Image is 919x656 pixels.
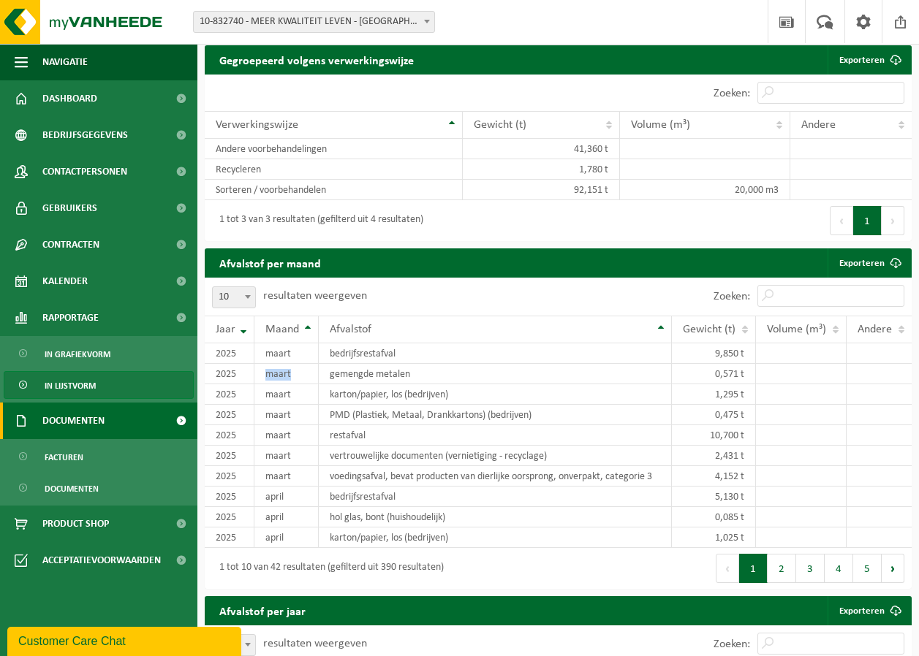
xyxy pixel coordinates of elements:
[205,180,463,200] td: Sorteren / voorbehandelen
[672,527,756,548] td: 1,025 t
[319,364,672,384] td: gemengde metalen
[672,384,756,405] td: 1,295 t
[319,343,672,364] td: bedrijfsrestafval
[213,287,255,308] span: 10
[4,474,194,502] a: Documenten
[319,466,672,487] td: voedingsafval, bevat producten van dierlijke oorsprong, onverpakt, categorie 3
[254,446,319,466] td: maart
[319,527,672,548] td: karton/papier, los (bedrijven)
[4,340,194,367] a: In grafiekvorm
[463,159,620,180] td: 1,780 t
[796,554,825,583] button: 3
[42,300,99,336] span: Rapportage
[672,405,756,425] td: 0,475 t
[205,248,336,277] h2: Afvalstof per maand
[319,405,672,425] td: PMD (Plastiek, Metaal, Drankkartons) (bedrijven)
[205,466,254,487] td: 2025
[463,139,620,159] td: 41,360 t
[205,596,320,625] h2: Afvalstof per jaar
[319,446,672,466] td: vertrouwelijke documenten (vernietiging - recyclage)
[716,554,739,583] button: Previous
[254,425,319,446] td: maart
[205,507,254,527] td: 2025
[42,44,88,80] span: Navigatie
[212,555,444,581] div: 1 tot 10 van 42 resultaten (gefilterd uit 390 resultaten)
[4,371,194,399] a: In lijstvorm
[768,554,796,583] button: 2
[319,425,672,446] td: restafval
[474,119,526,131] span: Gewicht (t)
[205,446,254,466] td: 2025
[254,405,319,425] td: maart
[828,596,910,625] a: Exporteren
[205,487,254,507] td: 2025
[714,88,750,99] label: Zoeken:
[853,206,882,235] button: 1
[672,364,756,384] td: 0,571 t
[216,324,235,335] span: Jaar
[45,340,110,368] span: In grafiekvorm
[205,425,254,446] td: 2025
[45,443,83,471] span: Facturen
[4,443,194,470] a: Facturen
[42,506,109,542] span: Product Shop
[216,119,298,131] span: Verwerkingswijze
[193,11,435,33] span: 10-832740 - MEER KWALITEIT LEVEN - ANTWERPEN
[42,117,128,153] span: Bedrijfsgegevens
[205,384,254,405] td: 2025
[7,624,244,656] iframe: chat widget
[205,527,254,548] td: 2025
[254,343,319,364] td: maart
[205,159,463,180] td: Recycleren
[194,12,434,32] span: 10-832740 - MEER KWALITEIT LEVEN - ANTWERPEN
[205,139,463,159] td: Andere voorbehandelingen
[672,487,756,507] td: 5,130 t
[714,638,750,650] label: Zoeken:
[319,487,672,507] td: bedrijfsrestafval
[825,554,853,583] button: 4
[254,487,319,507] td: april
[45,372,96,400] span: In lijstvorm
[263,638,367,649] label: resultaten weergeven
[620,180,790,200] td: 20,000 m3
[672,507,756,527] td: 0,085 t
[212,207,423,234] div: 1 tot 3 van 3 resultaten (gefilterd uit 4 resultaten)
[828,45,910,75] a: Exporteren
[672,343,756,364] td: 9,850 t
[828,248,910,278] a: Exporteren
[882,554,904,583] button: Next
[319,507,672,527] td: hol glas, bont (huishoudelijk)
[254,527,319,548] td: april
[739,554,768,583] button: 1
[672,425,756,446] td: 10,700 t
[853,554,882,583] button: 5
[714,291,750,302] label: Zoeken:
[254,364,319,384] td: maart
[212,286,256,308] span: 10
[330,324,371,335] span: Afvalstof
[205,45,428,74] h2: Gegroepeerd volgens verwerkingswijze
[672,466,756,487] td: 4,152 t
[882,206,904,235] button: Next
[42,226,99,263] span: Contracten
[42,153,127,190] span: Contactpersonen
[205,343,254,364] td: 2025
[683,324,735,335] span: Gewicht (t)
[254,507,319,527] td: april
[42,542,161,579] span: Acceptatievoorwaarden
[319,384,672,405] td: karton/papier, los (bedrijven)
[254,466,319,487] td: maart
[830,206,853,235] button: Previous
[463,180,620,200] td: 92,151 t
[42,403,105,439] span: Documenten
[254,384,319,405] td: maart
[631,119,690,131] span: Volume (m³)
[45,475,99,503] span: Documenten
[767,324,826,335] span: Volume (m³)
[672,446,756,466] td: 2,431 t
[205,364,254,384] td: 2025
[205,405,254,425] td: 2025
[42,190,97,226] span: Gebruikers
[42,263,88,300] span: Kalender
